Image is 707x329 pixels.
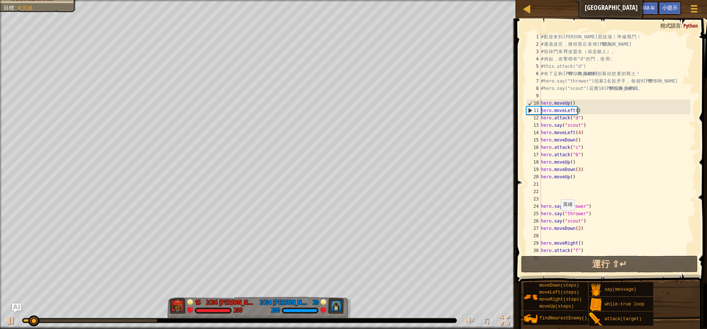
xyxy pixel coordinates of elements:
[639,1,658,15] button: Ask AI
[526,225,541,232] div: 27
[681,22,683,29] span: :
[527,99,541,107] div: 10
[526,48,541,55] div: 3
[526,232,541,239] div: 28
[662,4,678,11] span: 小提示
[526,136,541,144] div: 15
[589,298,603,312] img: portrait.png
[526,41,541,48] div: 2
[526,239,541,247] div: 29
[527,107,541,114] div: 11
[526,188,541,195] div: 22
[539,316,587,321] span: findNearestEnemy()
[563,202,573,207] code: 英雄
[605,287,636,292] span: say(message)
[481,314,494,329] button: ♫
[526,92,541,99] div: 9
[526,63,541,70] div: 5
[660,22,681,29] span: 程式語言
[4,314,18,329] button: Ctrl + P: Play
[589,312,603,326] img: portrait.png
[526,173,541,181] div: 20
[4,5,14,11] span: 目標
[526,122,541,129] div: 13
[526,70,541,77] div: 6
[526,85,541,92] div: 8
[12,304,21,312] button: Ask AI
[521,256,698,273] button: 運行 ⇧↵
[605,302,644,307] span: while-true loop
[539,304,574,309] span: moveUp(steps)
[524,290,538,304] img: portrait.png
[526,210,541,217] div: 25
[526,195,541,203] div: 23
[526,129,541,136] div: 14
[526,55,541,63] div: 4
[524,312,538,326] img: portrait.png
[170,298,186,314] img: thang_avatar_frame.png
[539,297,582,302] span: moveRight(steps)
[683,22,698,29] span: Python
[539,283,579,288] span: moveDown(steps)
[328,298,344,314] img: thang_avatar_frame.png
[526,181,541,188] div: 21
[539,290,579,295] span: moveLeft(steps)
[483,315,490,326] span: ♫
[526,33,541,41] div: 1
[206,298,254,307] div: 2C06 [PERSON_NAME] 2C06 [PERSON_NAME]
[497,314,512,329] button: 切換全螢幕
[526,166,541,173] div: 19
[526,217,541,225] div: 26
[526,158,541,166] div: 18
[14,5,17,11] span: :
[233,307,242,314] div: 200
[605,316,642,322] span: attack(target)
[311,298,319,304] div: 20
[526,203,541,210] div: 24
[526,254,541,262] div: 31
[526,77,541,85] div: 7
[526,151,541,158] div: 17
[685,1,703,19] button: 顯示遊戲選單
[526,114,541,122] div: 12
[463,314,478,329] button: 調整音量
[642,4,655,11] span: Ask AI
[526,247,541,254] div: 30
[526,144,541,151] div: 16
[589,283,603,297] img: portrait.png
[195,298,202,304] div: 15
[260,298,307,307] div: 2C04 [PERSON_NAME] [PERSON_NAME] 2C04 [PERSON_NAME]
[271,307,280,314] div: 200
[17,5,32,11] span: 未完成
